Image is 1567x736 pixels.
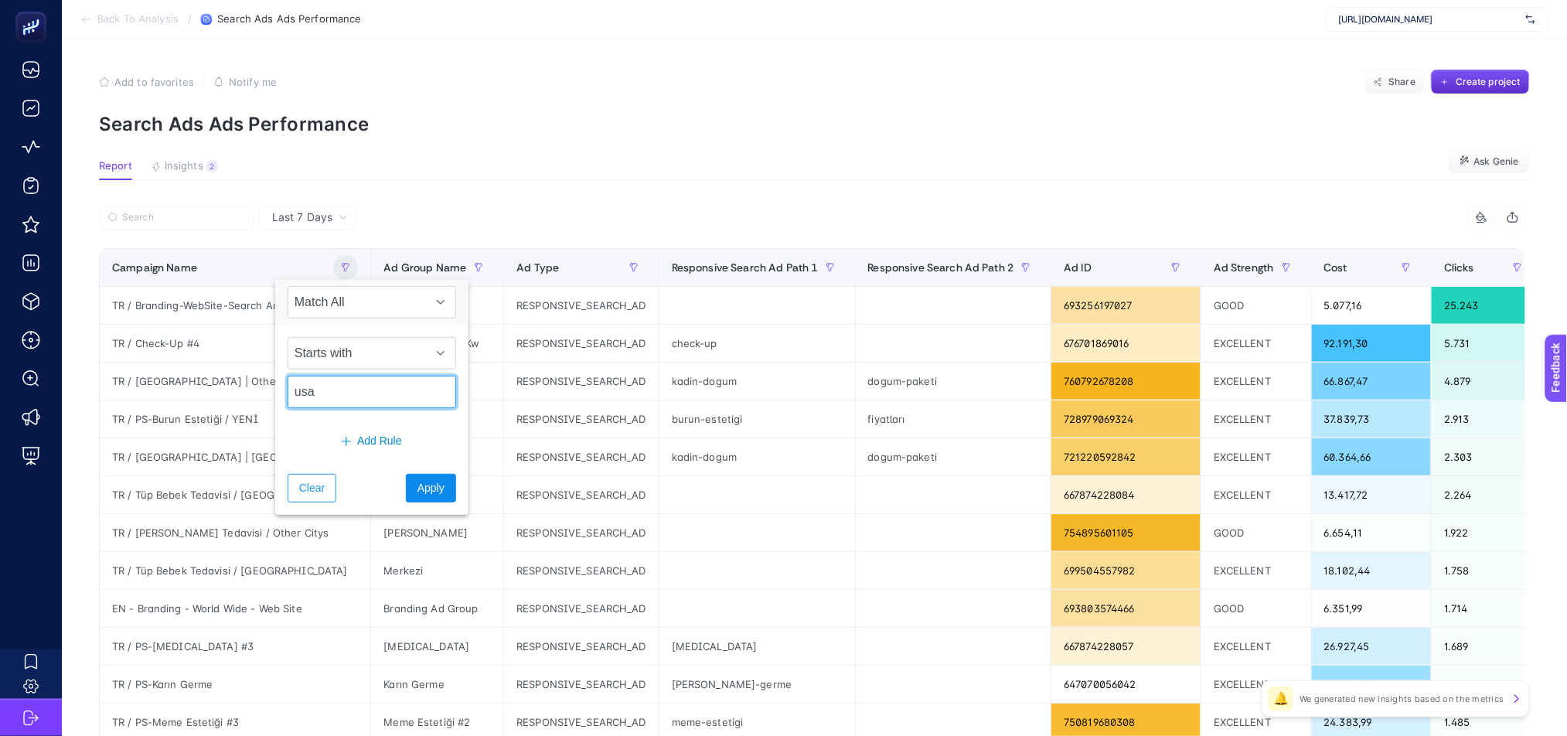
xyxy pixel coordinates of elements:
span: Clear [299,480,325,496]
div: 92.191,30 [1312,325,1432,362]
img: svg%3e [1526,12,1535,27]
div: RESPONSIVE_SEARCH_AD [504,287,659,324]
span: Create project [1456,76,1521,88]
div: 37.839,73 [1312,400,1432,438]
div: 2.303 [1432,438,1542,475]
div: 1.680 [1432,666,1542,703]
div: EN - Branding - World Wide - Web Site [100,590,370,627]
div: TR / [GEOGRAPHIC_DATA] | [GEOGRAPHIC_DATA] [100,438,370,475]
button: Ask Genie [1449,149,1530,174]
span: Share [1389,76,1416,88]
div: [PERSON_NAME]-germe [659,666,855,703]
span: Search Ads Ads Performance [217,13,361,26]
button: Add to favorites [99,76,194,88]
div: GOOD [1201,287,1311,324]
button: Apply [406,474,456,503]
div: 676701869016 [1051,325,1201,362]
span: Ad Group Name [383,261,466,274]
div: 6.351,99 [1312,590,1432,627]
div: TR / Check-Up #4 [100,325,370,362]
div: EXCELLENT [1201,628,1311,665]
p: Search Ads Ads Performance [99,113,1530,135]
div: EXCELLENT [1201,552,1311,589]
button: Notify me [213,76,277,88]
div: check-up [659,325,855,362]
div: 5.077,16 [1312,287,1432,324]
p: We generated new insights based on the metrics [1300,693,1504,705]
div: 647070056042 [1051,666,1201,703]
div: RESPONSIVE_SEARCH_AD [504,590,659,627]
span: Back To Analysis [97,13,179,26]
button: Create project [1431,70,1530,94]
div: TR / [PERSON_NAME] Tedavisi / Other Citys [100,514,370,551]
span: Ask Genie [1474,155,1519,168]
div: RESPONSIVE_SEARCH_AD [504,666,659,703]
div: EXCELLENT [1201,400,1311,438]
div: 2 [206,160,218,172]
div: Merkezi [371,552,503,589]
div: 6.654,11 [1312,514,1432,551]
span: Responsive Search Ad Path 2 [868,261,1014,274]
div: kadin-dogum [659,363,855,400]
div: 1.922 [1432,514,1542,551]
div: EXCELLENT [1201,363,1311,400]
div: 18.102,44 [1312,552,1432,589]
div: 13.417,72 [1312,476,1432,513]
div: Branding Ad Group [371,590,503,627]
div: 🔔 [1269,687,1293,711]
div: 693803574466 [1051,590,1201,627]
div: burun-estetigi [659,400,855,438]
div: TR / Branding-WebSite-Search Ads [100,287,370,324]
div: EXCELLENT [1201,666,1311,703]
div: RESPONSIVE_SEARCH_AD [504,628,659,665]
div: GOOD [1201,514,1311,551]
div: 26.927,45 [1312,628,1432,665]
div: RESPONSIVE_SEARCH_AD [504,325,659,362]
div: RESPONSIVE_SEARCH_AD [504,552,659,589]
div: TR / Tüp Bebek Tedavisi / [GEOGRAPHIC_DATA] [100,552,370,589]
div: RESPONSIVE_SEARCH_AD [504,438,659,475]
div: 1.689 [1432,628,1542,665]
span: Add to favorites [114,76,194,88]
div: 2.913 [1432,400,1542,438]
div: GOOD [1201,590,1311,627]
span: Ad ID [1064,261,1092,274]
div: 667874228084 [1051,476,1201,513]
div: 25.243 [1432,287,1542,324]
div: fiyatları [856,400,1051,438]
div: RESPONSIVE_SEARCH_AD [504,476,659,513]
div: 5.731 [1432,325,1542,362]
span: Add Rule [357,433,402,449]
button: Add Rule [288,427,456,455]
input: Search [122,212,244,223]
div: 721220592842 [1051,438,1201,475]
div: [MEDICAL_DATA] [371,628,503,665]
div: 1.758 [1432,552,1542,589]
div: 66.867,47 [1312,363,1432,400]
span: Clicks [1444,261,1474,274]
span: Last 7 Days [272,210,332,225]
div: dogum-paketi [856,438,1051,475]
button: Share [1364,70,1425,94]
div: 667874228057 [1051,628,1201,665]
span: / [188,12,192,25]
div: 2.264 [1432,476,1542,513]
span: Match All [288,287,426,318]
span: [URL][DOMAIN_NAME] [1339,13,1520,26]
span: Report [99,160,132,172]
div: [MEDICAL_DATA] [659,628,855,665]
div: EXCELLENT [1201,438,1311,475]
div: 60.364,66 [1312,438,1432,475]
div: RESPONSIVE_SEARCH_AD [504,400,659,438]
div: dogum-paketi [856,363,1051,400]
div: EXCELLENT [1201,476,1311,513]
span: Ad Strength [1214,261,1274,274]
button: Clear [288,474,336,503]
div: RESPONSIVE_SEARCH_AD [504,363,659,400]
span: Ad Type [516,261,559,274]
div: [PERSON_NAME] [371,514,503,551]
span: Notify me [229,76,277,88]
div: 1.714 [1432,590,1542,627]
span: Insights [165,160,203,172]
span: Responsive Search Ad Path 1 [672,261,818,274]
